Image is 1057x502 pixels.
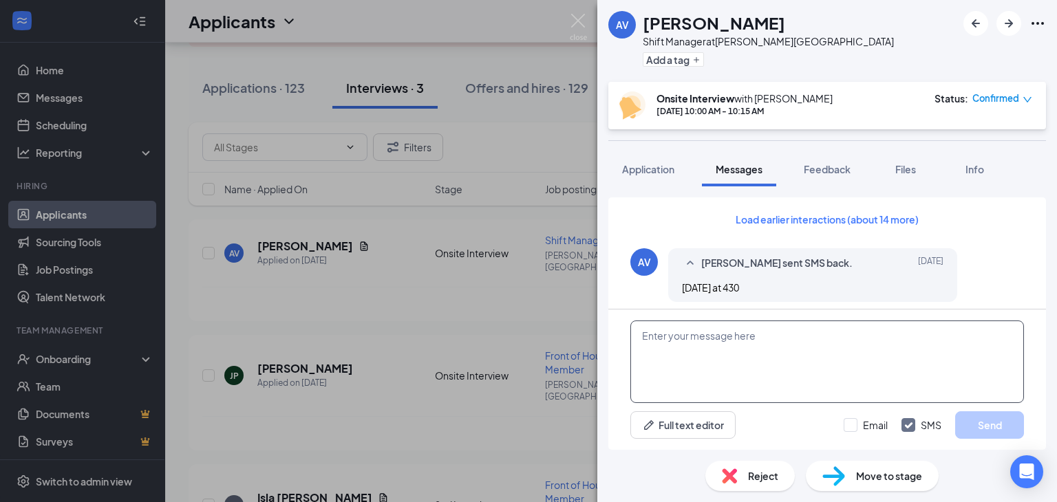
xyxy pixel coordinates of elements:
[856,468,922,483] span: Move to stage
[656,91,833,105] div: with [PERSON_NAME]
[955,411,1024,439] button: Send
[656,92,734,105] b: Onsite Interview
[963,11,988,36] button: ArrowLeftNew
[643,34,894,48] div: Shift Manager at [PERSON_NAME][GEOGRAPHIC_DATA]
[968,15,984,32] svg: ArrowLeftNew
[643,52,704,67] button: PlusAdd a tag
[996,11,1021,36] button: ArrowRight
[935,91,968,105] div: Status :
[895,163,916,175] span: Files
[682,281,739,294] span: [DATE] at 430
[1010,455,1043,488] div: Open Intercom Messenger
[918,255,943,272] span: [DATE]
[1001,15,1017,32] svg: ArrowRight
[642,418,656,432] svg: Pen
[1029,15,1046,32] svg: Ellipses
[716,163,762,175] span: Messages
[616,18,629,32] div: AV
[724,208,930,230] button: Load earlier interactions (about 14 more)
[622,163,674,175] span: Application
[965,163,984,175] span: Info
[692,56,701,64] svg: Plus
[804,163,851,175] span: Feedback
[748,468,778,483] span: Reject
[972,91,1019,105] span: Confirmed
[701,255,853,272] span: [PERSON_NAME] sent SMS back.
[1023,95,1032,105] span: down
[656,105,833,117] div: [DATE] 10:00 AM - 10:15 AM
[638,255,651,269] div: AV
[643,11,785,34] h1: [PERSON_NAME]
[682,255,698,272] svg: SmallChevronUp
[630,411,736,439] button: Full text editorPen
